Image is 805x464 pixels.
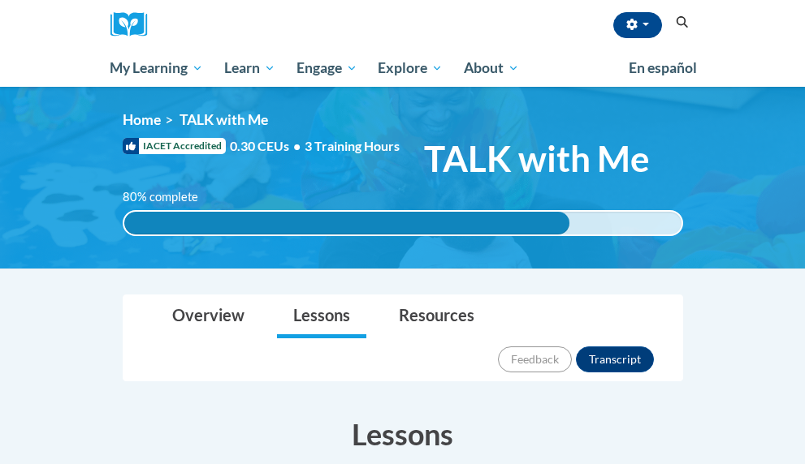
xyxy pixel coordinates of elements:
[286,49,368,87] a: Engage
[123,111,161,128] a: Home
[383,295,491,338] a: Resources
[453,49,530,87] a: About
[378,58,443,78] span: Explore
[110,12,159,37] img: Logo brand
[98,49,708,87] div: Main menu
[156,295,261,338] a: Overview
[424,137,650,180] span: TALK with Me
[305,138,400,153] span: 3 Training Hours
[110,58,203,78] span: My Learning
[613,12,662,38] button: Account Settings
[277,295,366,338] a: Lessons
[224,58,275,78] span: Learn
[123,138,226,154] span: IACET Accredited
[293,138,301,153] span: •
[576,346,654,372] button: Transcript
[214,49,286,87] a: Learn
[296,58,357,78] span: Engage
[180,111,268,128] span: TALK with Me
[100,49,214,87] a: My Learning
[123,414,683,454] h3: Lessons
[498,346,572,372] button: Feedback
[367,49,453,87] a: Explore
[618,51,708,85] a: En español
[670,13,695,32] button: Search
[629,59,697,76] span: En español
[230,137,305,155] span: 0.30 CEUs
[124,212,570,234] div: 80% complete
[123,188,216,206] label: 80% complete
[464,58,519,78] span: About
[110,12,159,37] a: Cox Campus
